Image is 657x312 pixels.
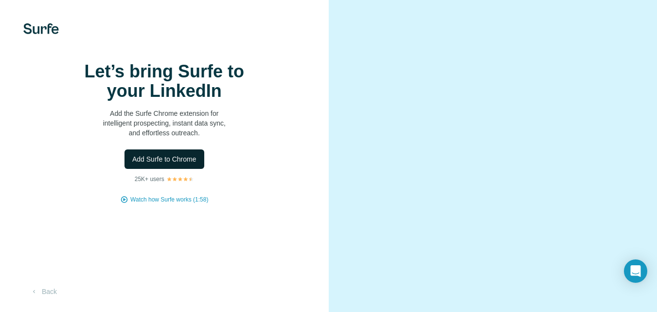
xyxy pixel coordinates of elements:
p: Add the Surfe Chrome extension for intelligent prospecting, instant data sync, and effortless out... [67,109,262,138]
div: Open Intercom Messenger [624,259,647,283]
button: Watch how Surfe works (1:58) [130,195,208,204]
span: Add Surfe to Chrome [132,154,196,164]
button: Back [23,283,64,300]
img: Rating Stars [166,176,194,182]
h1: Let’s bring Surfe to your LinkedIn [67,62,262,101]
img: Surfe's logo [23,23,59,34]
button: Add Surfe to Chrome [124,149,204,169]
p: 25K+ users [135,175,164,184]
